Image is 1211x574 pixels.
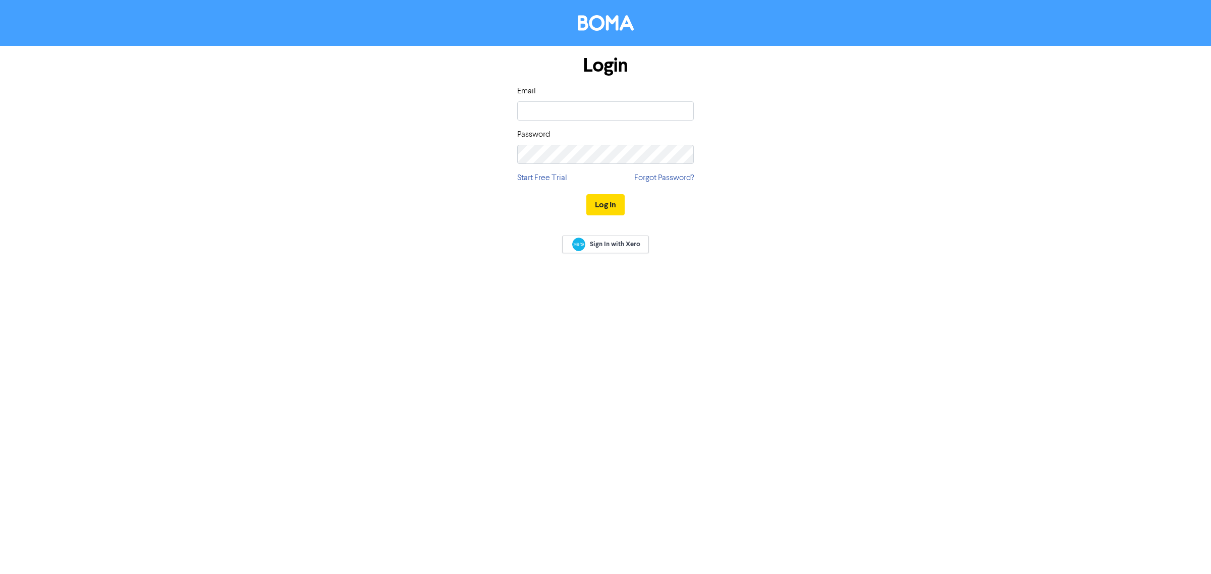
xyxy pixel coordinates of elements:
[517,129,550,141] label: Password
[517,85,536,97] label: Email
[590,240,640,249] span: Sign In with Xero
[634,172,694,184] a: Forgot Password?
[586,194,625,215] button: Log In
[572,238,585,251] img: Xero logo
[517,172,567,184] a: Start Free Trial
[517,54,694,77] h1: Login
[562,236,649,253] a: Sign In with Xero
[578,15,634,31] img: BOMA Logo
